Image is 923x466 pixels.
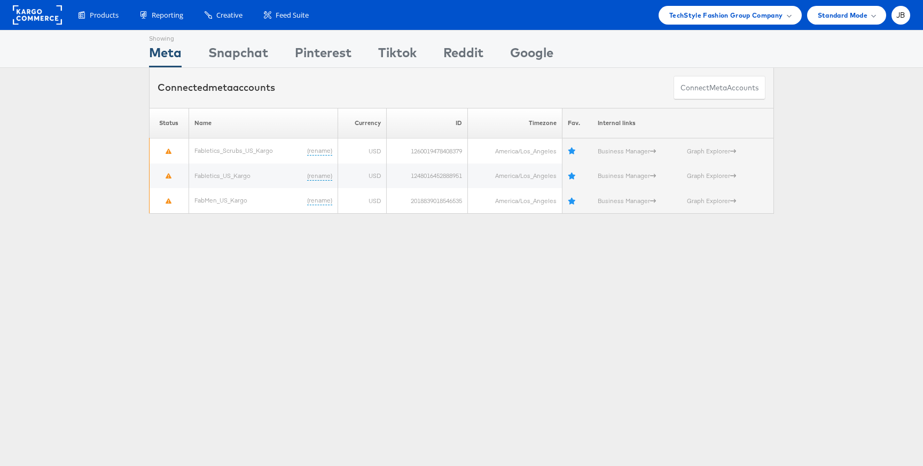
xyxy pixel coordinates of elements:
[295,43,351,67] div: Pinterest
[468,164,562,189] td: America/Los_Angeles
[307,146,332,156] a: (rename)
[149,43,182,67] div: Meta
[338,188,387,213] td: USD
[307,172,332,181] a: (rename)
[387,164,468,189] td: 1248016452888951
[158,81,275,95] div: Connected accounts
[598,197,656,205] a: Business Manager
[818,10,867,21] span: Standard Mode
[194,196,247,204] a: FabMen_US_Kargo
[338,108,387,138] th: Currency
[194,172,251,180] a: Fabletics_US_Kargo
[598,147,656,155] a: Business Manager
[216,10,243,20] span: Creative
[189,108,338,138] th: Name
[598,172,656,180] a: Business Manager
[378,43,417,67] div: Tiktok
[150,108,189,138] th: Status
[387,138,468,164] td: 1260019478408379
[90,10,119,20] span: Products
[152,10,183,20] span: Reporting
[276,10,309,20] span: Feed Suite
[687,147,736,155] a: Graph Explorer
[896,12,905,19] span: JB
[687,172,736,180] a: Graph Explorer
[194,146,273,154] a: Fabletics_Scrubs_US_Kargo
[208,43,268,67] div: Snapchat
[208,81,233,94] span: meta
[510,43,553,67] div: Google
[338,138,387,164] td: USD
[468,188,562,213] td: America/Los_Angeles
[468,108,562,138] th: Timezone
[468,138,562,164] td: America/Los_Angeles
[443,43,483,67] div: Reddit
[709,83,727,93] span: meta
[387,108,468,138] th: ID
[387,188,468,213] td: 2018839018546535
[674,76,765,100] button: ConnectmetaAccounts
[307,196,332,205] a: (rename)
[338,164,387,189] td: USD
[669,10,783,21] span: TechStyle Fashion Group Company
[687,197,736,205] a: Graph Explorer
[149,30,182,43] div: Showing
